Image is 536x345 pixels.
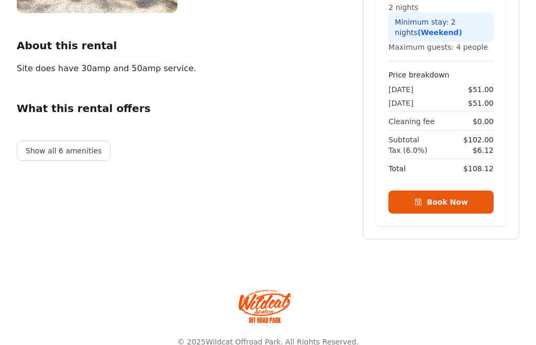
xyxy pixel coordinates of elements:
[17,39,346,53] h2: About this rental
[17,141,110,161] button: Show all 6 amenities
[473,146,494,156] span: $6.12
[388,3,494,13] div: 2 nights
[418,29,462,37] span: (Weekend)
[468,98,494,109] span: $51.00
[468,85,494,95] span: $51.00
[239,290,291,324] img: Wildcat Offroad park
[388,42,494,53] div: Maximum guests: 4 people
[388,146,427,156] span: Tax (6.0%)
[388,135,419,146] span: Subtotal
[388,164,406,174] span: Total
[463,164,494,174] span: $108.12
[17,62,346,76] div: Site does have 30amp and 50amp service.
[388,117,434,127] span: Cleaning fee
[388,98,413,109] span: [DATE]
[463,135,494,146] span: $102.00
[17,102,346,116] h2: What this rental offers
[388,85,413,95] span: [DATE]
[388,70,494,81] h4: Price breakdown
[388,191,494,214] button: Book Now
[473,117,494,127] span: $0.00
[388,13,494,42] div: Minimum stay: 2 nights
